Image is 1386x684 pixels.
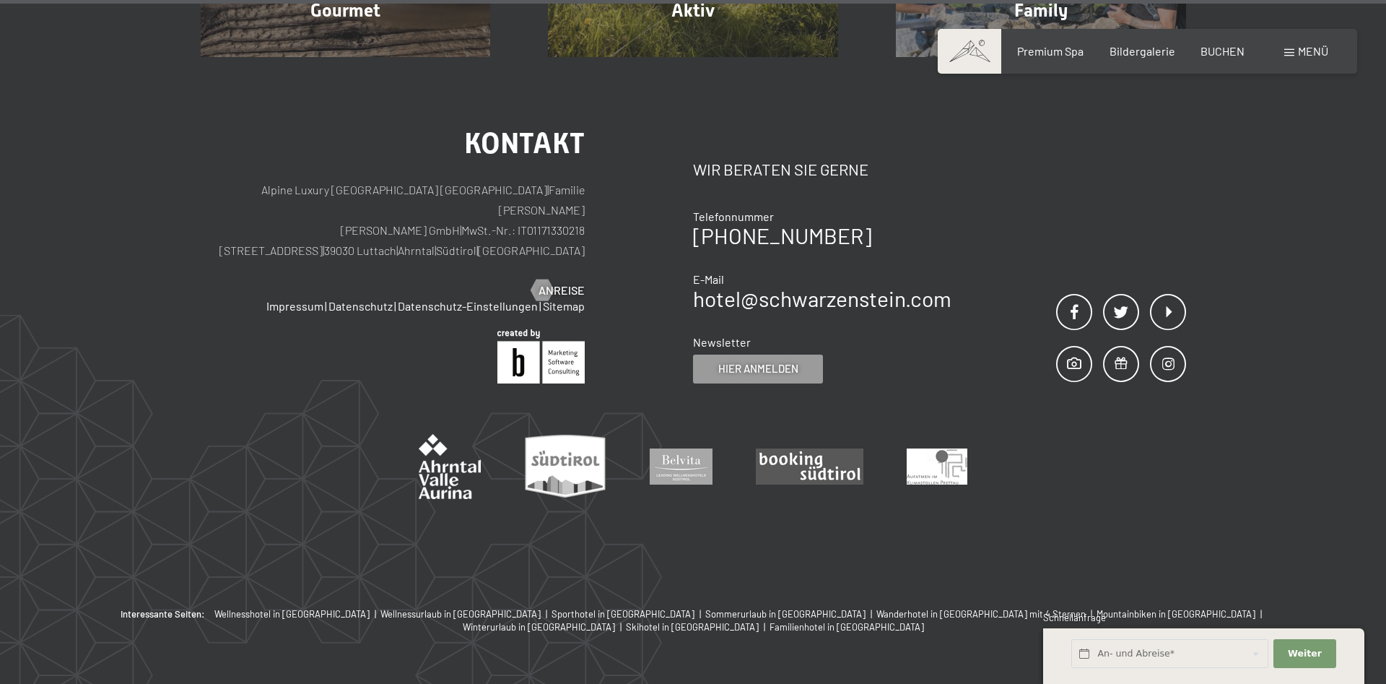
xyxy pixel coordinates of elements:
[1288,647,1322,660] span: Weiter
[876,607,1097,620] a: Wanderhotel in [GEOGRAPHIC_DATA] mit 4 Sternen |
[543,608,552,620] span: |
[626,620,770,633] a: Skihotel in [GEOGRAPHIC_DATA] |
[1273,639,1335,669] button: Weiter
[1298,44,1328,58] span: Menü
[868,608,876,620] span: |
[328,299,393,313] a: Datenschutz
[547,183,549,196] span: |
[325,299,327,313] span: |
[396,243,398,257] span: |
[770,620,924,633] a: Familienhotel in [GEOGRAPHIC_DATA]
[693,335,751,349] span: Newsletter
[201,180,585,261] p: Alpine Luxury [GEOGRAPHIC_DATA] [GEOGRAPHIC_DATA] Familie [PERSON_NAME] [PERSON_NAME] GmbH MwSt.-...
[770,621,924,633] span: Familienhotel in [GEOGRAPHIC_DATA]
[1200,44,1245,58] a: BUCHEN
[460,223,461,237] span: |
[697,608,705,620] span: |
[552,608,694,620] span: Sporthotel in [GEOGRAPHIC_DATA]
[705,608,866,620] span: Sommerurlaub in [GEOGRAPHIC_DATA]
[718,361,798,376] span: Hier anmelden
[121,607,205,620] b: Interessante Seiten:
[531,282,585,298] a: Anreise
[372,608,380,620] span: |
[497,329,585,384] img: Brandnamic GmbH | Leading Hospitality Solutions
[693,272,724,286] span: E-Mail
[1088,608,1097,620] span: |
[266,299,323,313] a: Impressum
[1017,44,1084,58] a: Premium Spa
[876,608,1086,620] span: Wanderhotel in [GEOGRAPHIC_DATA] mit 4 Sternen
[323,243,324,257] span: |
[539,282,585,298] span: Anreise
[214,607,380,620] a: Wellnesshotel in [GEOGRAPHIC_DATA] |
[705,607,876,620] a: Sommerurlaub in [GEOGRAPHIC_DATA] |
[435,243,436,257] span: |
[463,620,626,633] a: Winterurlaub in [GEOGRAPHIC_DATA] |
[380,607,552,620] a: Wellnessurlaub in [GEOGRAPHIC_DATA] |
[214,608,370,620] span: Wellnesshotel in [GEOGRAPHIC_DATA]
[693,222,871,248] a: [PHONE_NUMBER]
[693,160,868,178] span: Wir beraten Sie gerne
[1097,608,1255,620] span: Mountainbiken in [GEOGRAPHIC_DATA]
[464,126,585,160] span: Kontakt
[463,621,615,633] span: Winterurlaub in [GEOGRAPHIC_DATA]
[617,621,626,633] span: |
[1043,612,1106,623] span: Schnellanfrage
[552,607,705,620] a: Sporthotel in [GEOGRAPHIC_DATA] |
[1097,607,1266,620] a: Mountainbiken in [GEOGRAPHIC_DATA] |
[693,285,951,311] a: hotel@schwarzenstein.com
[626,621,759,633] span: Skihotel in [GEOGRAPHIC_DATA]
[693,209,774,223] span: Telefonnummer
[761,621,770,633] span: |
[543,299,585,313] a: Sitemap
[476,243,478,257] span: |
[398,299,538,313] a: Datenschutz-Einstellungen
[394,299,396,313] span: |
[1258,608,1266,620] span: |
[1110,44,1175,58] a: Bildergalerie
[539,299,541,313] span: |
[380,608,541,620] span: Wellnessurlaub in [GEOGRAPHIC_DATA]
